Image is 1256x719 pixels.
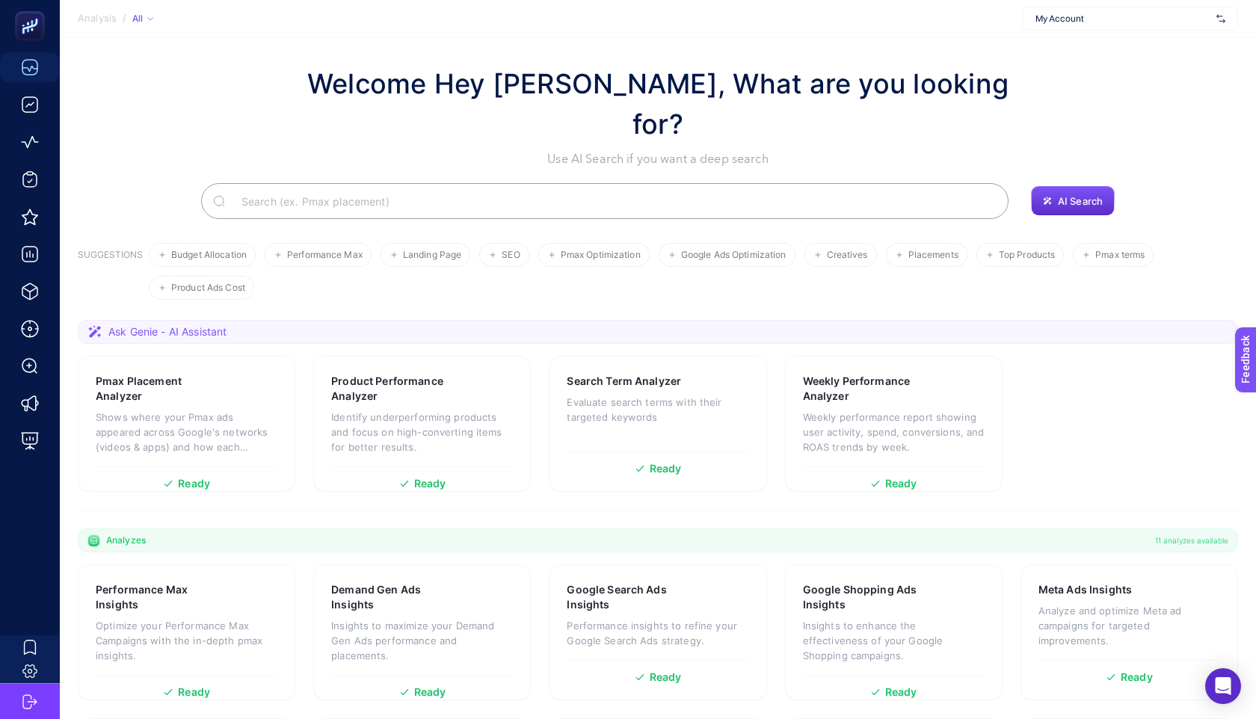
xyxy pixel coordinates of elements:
h3: Google Shopping Ads Insights [803,582,939,612]
span: Pmax Optimization [561,250,641,261]
img: svg%3e [1216,11,1225,26]
span: My Account [1035,13,1210,25]
span: Ready [178,687,210,697]
p: Identify underperforming products and focus on high-converting items for better results. [331,410,513,454]
span: AI Search [1058,195,1103,207]
a: Google Shopping Ads InsightsInsights to enhance the effectiveness of your Google Shopping campaig... [785,564,1003,700]
p: Evaluate search terms with their targeted keywords [567,395,748,425]
span: Top Products [999,250,1055,261]
a: Demand Gen Ads InsightsInsights to maximize your Demand Gen Ads performance and placements.Ready [313,564,531,700]
span: Ready [650,672,682,682]
h3: Search Term Analyzer [567,374,681,389]
div: All [132,13,153,25]
p: Analyze and optimize Meta ad campaigns for targeted improvements. [1038,603,1220,648]
span: Creatives [827,250,868,261]
span: Ready [1121,672,1153,682]
h3: Product Performance Analyzer [331,374,467,404]
span: Pmax terms [1095,250,1145,261]
p: Optimize your Performance Max Campaigns with the in-depth pmax insights. [96,618,277,663]
a: Search Term AnalyzerEvaluate search terms with their targeted keywordsReady [549,356,766,492]
span: Placements [908,250,958,261]
a: Google Search Ads InsightsPerformance insights to refine your Google Search Ads strategy.Ready [549,564,766,700]
a: Pmax Placement AnalyzerShows where your Pmax ads appeared across Google's networks (videos & apps... [78,356,295,492]
div: Open Intercom Messenger [1205,668,1241,704]
button: AI Search [1031,186,1115,216]
a: Weekly Performance AnalyzerWeekly performance report showing user activity, spend, conversions, a... [785,356,1003,492]
span: Ready [650,463,682,474]
span: Ask Genie - AI Assistant [108,324,227,339]
p: Insights to maximize your Demand Gen Ads performance and placements. [331,618,513,663]
p: Performance insights to refine your Google Search Ads strategy. [567,618,748,648]
p: Shows where your Pmax ads appeared across Google's networks (videos & apps) and how each placemen... [96,410,277,454]
h3: Demand Gen Ads Insights [331,582,465,612]
span: Landing Page [403,250,461,261]
p: Insights to enhance the effectiveness of your Google Shopping campaigns. [803,618,985,663]
h3: Pmax Placement Analyzer [96,374,230,404]
span: Ready [885,478,917,489]
h3: SUGGESTIONS [78,249,143,300]
input: Search [230,180,997,222]
h1: Welcome Hey [PERSON_NAME], What are you looking for? [292,64,1024,144]
span: Analysis [78,13,117,25]
h3: Weekly Performance Analyzer [803,374,938,404]
span: Feedback [9,4,57,16]
a: Product Performance AnalyzerIdentify underperforming products and focus on high-converting items ... [313,356,531,492]
span: 11 analyzes available [1155,534,1228,546]
span: Google Ads Optimization [681,250,786,261]
span: SEO [502,250,520,261]
span: Ready [414,478,446,489]
span: Ready [885,687,917,697]
span: Ready [414,687,446,697]
span: / [123,12,126,24]
h3: Google Search Ads Insights [567,582,701,612]
span: Performance Max [287,250,363,261]
h3: Performance Max Insights [96,582,230,612]
span: Analyzes [106,534,146,546]
a: Meta Ads InsightsAnalyze and optimize Meta ad campaigns for targeted improvements.Ready [1020,564,1238,700]
span: Budget Allocation [171,250,247,261]
p: Weekly performance report showing user activity, spend, conversions, and ROAS trends by week. [803,410,985,454]
a: Performance Max InsightsOptimize your Performance Max Campaigns with the in-depth pmax insights.R... [78,564,295,700]
p: Use AI Search if you want a deep search [292,150,1024,168]
h3: Meta Ads Insights [1038,582,1132,597]
span: Product Ads Cost [171,283,245,294]
span: Ready [178,478,210,489]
